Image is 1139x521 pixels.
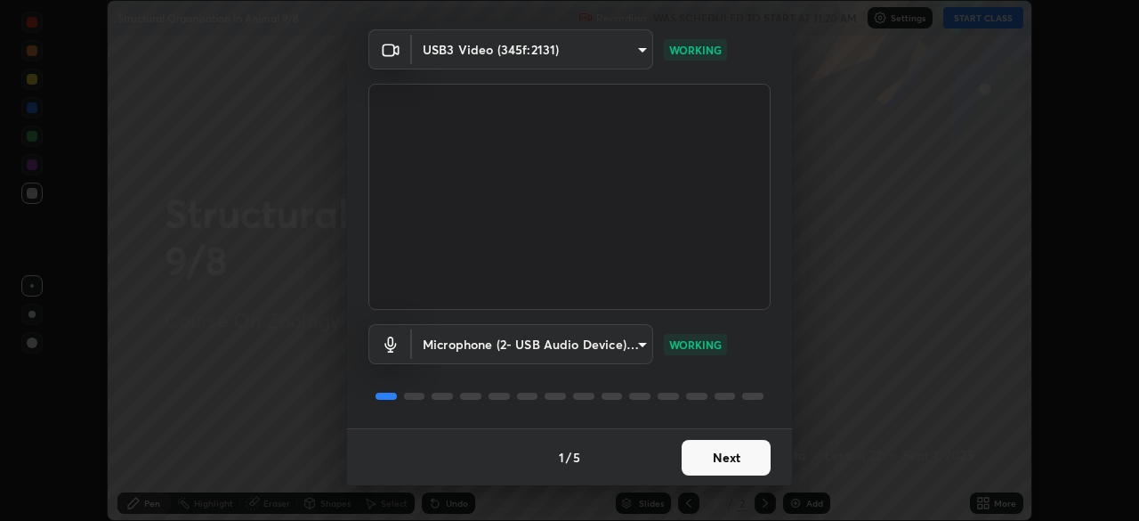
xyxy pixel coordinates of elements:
div: USB3 Video (345f:2131) [412,324,653,364]
h4: / [566,448,571,467]
h4: 5 [573,448,580,467]
h4: 1 [559,448,564,467]
button: Next [682,440,771,476]
p: WORKING [669,42,722,58]
div: USB3 Video (345f:2131) [412,29,653,69]
p: WORKING [669,337,722,353]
